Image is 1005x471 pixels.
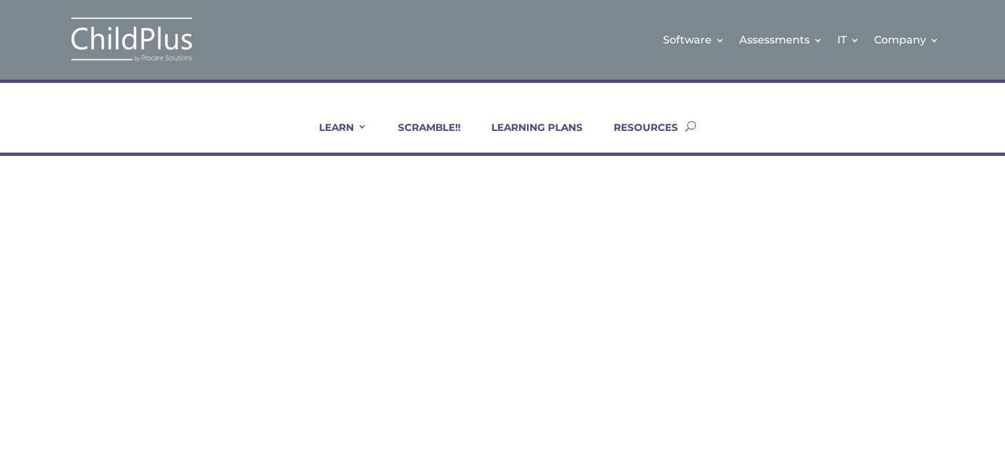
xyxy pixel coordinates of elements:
a: LEARN [303,121,367,153]
a: LEARNING PLANS [475,121,583,153]
a: Company [874,13,939,66]
a: Software [663,13,725,66]
a: Assessments [739,13,823,66]
a: SCRAMBLE!! [381,121,460,153]
a: IT [837,13,860,66]
a: RESOURCES [597,121,678,153]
